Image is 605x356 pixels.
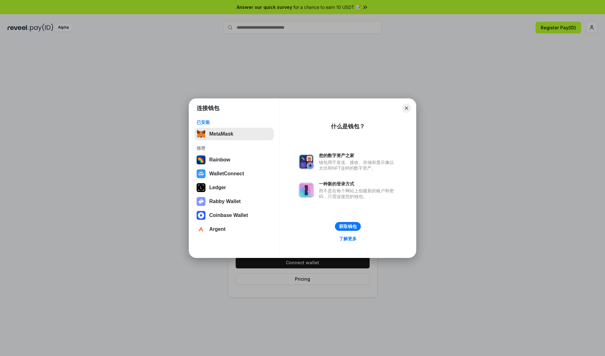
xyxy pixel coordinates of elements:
[197,197,205,206] img: svg+xml,%3Csvg%20xmlns%3D%22http%3A%2F%2Fwww.w3.org%2F2000%2Fsvg%22%20fill%3D%22none%22%20viewBox...
[197,225,205,234] img: svg+xml,%3Csvg%20width%3D%2228%22%20height%3D%2228%22%20viewBox%3D%220%200%2028%2028%22%20fill%3D...
[195,209,274,222] button: Coinbase Wallet
[197,120,272,125] div: 已安装
[209,226,226,232] div: Argent
[197,104,219,112] h1: 连接钱包
[197,130,205,138] img: svg+xml,%3Csvg%20fill%3D%22none%22%20height%3D%2233%22%20viewBox%3D%220%200%2035%2033%22%20width%...
[335,222,361,231] button: 获取钱包
[197,183,205,192] img: svg+xml,%3Csvg%20xmlns%3D%22http%3A%2F%2Fwww.w3.org%2F2000%2Fsvg%22%20width%3D%2228%22%20height%3...
[195,154,274,166] button: Rainbow
[209,185,226,190] div: Ledger
[209,171,244,177] div: WalletConnect
[197,155,205,164] img: svg+xml,%3Csvg%20width%3D%22120%22%20height%3D%22120%22%20viewBox%3D%220%200%20120%20120%22%20fil...
[195,128,274,140] button: MetaMask
[299,183,314,198] img: svg+xml,%3Csvg%20xmlns%3D%22http%3A%2F%2Fwww.w3.org%2F2000%2Fsvg%22%20fill%3D%22none%22%20viewBox...
[209,213,248,218] div: Coinbase Wallet
[339,236,357,242] div: 了解更多
[195,223,274,236] button: Argent
[319,153,397,158] div: 您的数字资产之家
[209,131,233,137] div: MetaMask
[195,167,274,180] button: WalletConnect
[402,104,411,113] button: Close
[331,123,365,130] div: 什么是钱包？
[195,181,274,194] button: Ledger
[319,181,397,187] div: 一种新的登录方式
[335,235,360,243] a: 了解更多
[319,188,397,199] div: 而不是在每个网站上创建新的账户和密码，只需连接您的钱包。
[339,224,357,229] div: 获取钱包
[299,154,314,169] img: svg+xml,%3Csvg%20xmlns%3D%22http%3A%2F%2Fwww.w3.org%2F2000%2Fsvg%22%20fill%3D%22none%22%20viewBox...
[319,160,397,171] div: 钱包用于发送、接收、存储和显示像以太坊和NFT这样的数字资产。
[209,199,241,204] div: Rabby Wallet
[197,145,272,151] div: 推荐
[197,169,205,178] img: svg+xml,%3Csvg%20width%3D%2228%22%20height%3D%2228%22%20viewBox%3D%220%200%2028%2028%22%20fill%3D...
[197,211,205,220] img: svg+xml,%3Csvg%20width%3D%2228%22%20height%3D%2228%22%20viewBox%3D%220%200%2028%2028%22%20fill%3D...
[209,157,230,163] div: Rainbow
[195,195,274,208] button: Rabby Wallet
